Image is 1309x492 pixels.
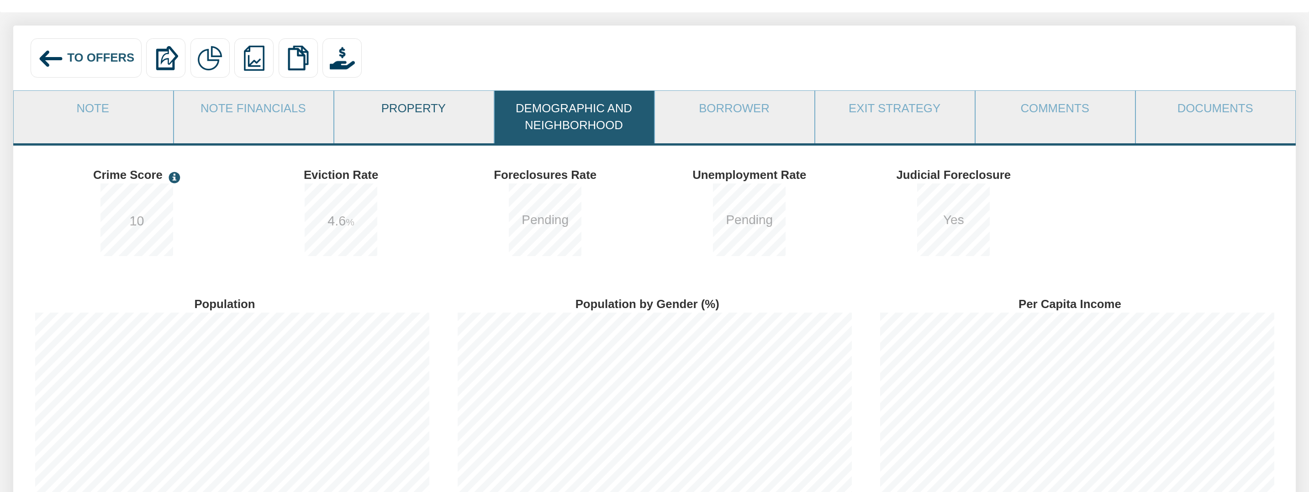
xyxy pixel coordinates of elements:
span: Crime Score [93,168,163,181]
label: Per Capita Income [880,289,1274,313]
a: Note [14,91,172,127]
img: copy.png [285,46,311,71]
a: Borrower [655,91,813,127]
img: partial.png [197,46,222,71]
img: reports.png [242,46,267,71]
img: export.svg [153,46,178,71]
a: Documents [1136,91,1294,127]
img: purchase_offer.png [330,46,355,71]
label: Eviction Rate [253,160,443,183]
label: Judicial Foreclosure [866,160,1056,183]
a: Comments [976,91,1134,127]
label: Population by Gender (%) [458,289,851,313]
a: Note Financials [174,91,333,127]
label: Foreclosures Rate [458,160,647,183]
span: To Offers [67,51,134,64]
img: back_arrow_left_icon.svg [38,46,64,72]
a: Demographic and Neighborhood [495,91,653,144]
label: Population [35,289,429,313]
a: Exit Strategy [815,91,974,127]
a: Property [334,91,493,127]
label: Unemployment Rate [662,160,851,183]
